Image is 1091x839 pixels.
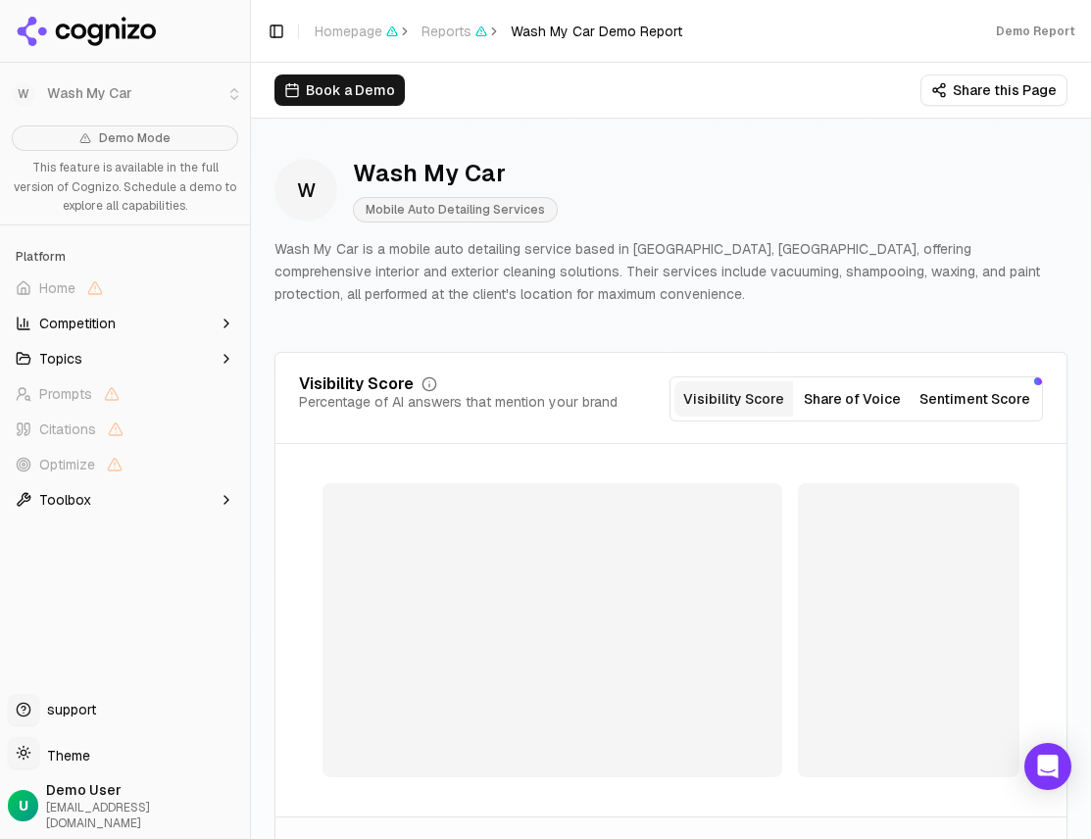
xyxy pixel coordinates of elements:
[912,381,1038,417] button: Sentiment Score
[8,484,242,516] button: Toolbox
[39,490,91,510] span: Toolbox
[46,800,242,831] span: [EMAIL_ADDRESS][DOMAIN_NAME]
[39,278,75,298] span: Home
[674,381,793,417] button: Visibility Score
[39,314,116,333] span: Competition
[299,392,618,412] div: Percentage of AI answers that mention your brand
[39,384,92,404] span: Prompts
[8,241,242,272] div: Platform
[8,308,242,339] button: Competition
[996,24,1075,39] div: Demo Report
[920,74,1067,106] button: Share this Page
[12,159,238,217] p: This feature is available in the full version of Cognizo. Schedule a demo to explore all capabili...
[422,22,487,41] span: Reports
[8,343,242,374] button: Topics
[274,238,1067,305] p: Wash My Car is a mobile auto detailing service based in [GEOGRAPHIC_DATA], [GEOGRAPHIC_DATA], off...
[39,349,82,369] span: Topics
[299,376,414,392] div: Visibility Score
[46,780,242,800] span: Demo User
[39,455,95,474] span: Optimize
[793,381,912,417] button: Share of Voice
[274,159,337,222] span: W
[39,700,96,719] span: support
[511,22,682,41] span: Wash My Car Demo Report
[315,22,398,41] span: Homepage
[274,74,405,106] button: Book a Demo
[353,158,558,189] div: Wash My Car
[19,796,28,815] span: U
[315,22,682,41] nav: breadcrumb
[39,419,96,439] span: Citations
[99,130,171,146] span: Demo Mode
[1024,743,1071,790] div: Open Intercom Messenger
[353,197,558,222] span: Mobile Auto Detailing Services
[39,747,90,765] span: Theme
